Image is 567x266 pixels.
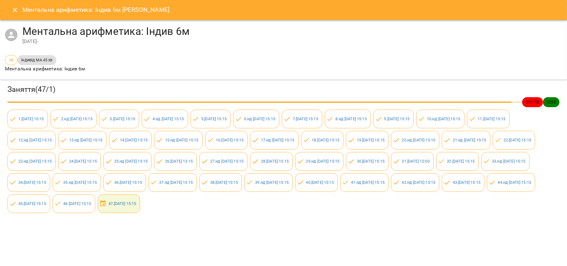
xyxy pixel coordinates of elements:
[69,159,97,164] a: 24.[DATE] 15:15
[63,180,97,185] a: 35.нд [DATE] 15:15
[18,180,46,185] a: 34.[DATE] 15:15
[108,201,136,206] a: 47.[DATE] 15:15
[357,138,385,142] a: 19.[DATE] 15:15
[384,116,410,121] a: 9.[DATE] 15:15
[306,180,334,185] a: 40.[DATE] 15:15
[255,180,289,185] a: 39.нд [DATE] 15:15
[69,138,103,142] a: 13.нд [DATE] 15:15
[261,138,295,142] a: 17.нд [DATE] 15:15
[114,180,142,185] a: 36.[DATE] 15:15
[503,138,531,142] a: 22.[DATE] 15:15
[402,159,430,164] a: 31.[DATE] 12:00
[63,201,91,206] a: 46.[DATE] 15:15
[17,57,56,63] span: індивід МА 45 хв
[165,159,193,164] a: 26.[DATE] 13:15
[312,138,339,142] a: 18.[DATE] 15:15
[210,159,244,164] a: 27.нд [DATE] 15:15
[492,159,526,164] a: 33.нд [DATE] 15:15
[543,99,560,105] span: 625 $
[453,180,480,185] a: 43.[DATE] 15:15
[522,99,543,105] span: 29375 $
[114,159,148,164] a: 25.нд [DATE] 15:15
[306,159,340,164] a: 29.нд [DATE] 15:15
[402,138,436,142] a: 20.нд [DATE] 15:15
[18,201,46,206] a: 45.[DATE] 15:15
[447,159,475,164] a: 32.[DATE] 15:15
[120,138,148,142] a: 14.[DATE] 15:15
[5,65,85,73] p: Ментальна арифметика: Індив 6м
[453,138,486,142] a: 21.нд [DATE] 15:15
[153,116,184,121] a: 4.нд [DATE] 15:15
[7,2,22,17] button: Close
[18,116,44,121] a: 1.[DATE] 15:15
[335,116,367,121] a: 8.нд [DATE] 15:15
[22,5,170,15] h6: Ментальна арифметика: Індив 6м [PERSON_NAME]
[427,116,461,121] a: 10.нд [DATE] 15:15
[201,116,227,121] a: 5.[DATE] 15:15
[165,138,199,142] a: 15.нд [DATE] 15:15
[7,85,560,94] h3: Заняття ( 47 / 1 )
[22,38,562,45] div: [DATE] -
[18,138,52,142] a: 12.нд [DATE] 15:15
[216,138,243,142] a: 16.[DATE] 15:15
[18,159,52,164] a: 23.нд [DATE] 15:15
[61,116,92,121] a: 2.нд [DATE] 15:15
[5,57,17,63] span: 48
[402,180,436,185] a: 42.нд [DATE] 15:15
[159,180,193,185] a: 37.нд [DATE] 15:15
[498,180,532,185] a: 44.нд [DATE] 15:15
[351,180,385,185] a: 41.нд [DATE] 15:15
[261,159,289,164] a: 28.[DATE] 15:15
[478,116,505,121] a: 11.[DATE] 15:15
[244,116,276,121] a: 6.нд [DATE] 15:15
[22,25,562,38] h4: Ментальна арифметика: Індив 6м
[357,159,385,164] a: 30.[DATE] 15:15
[110,116,135,121] a: 3.[DATE] 15:15
[293,116,318,121] a: 7.[DATE] 15:15
[210,180,238,185] a: 38.[DATE] 15:15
